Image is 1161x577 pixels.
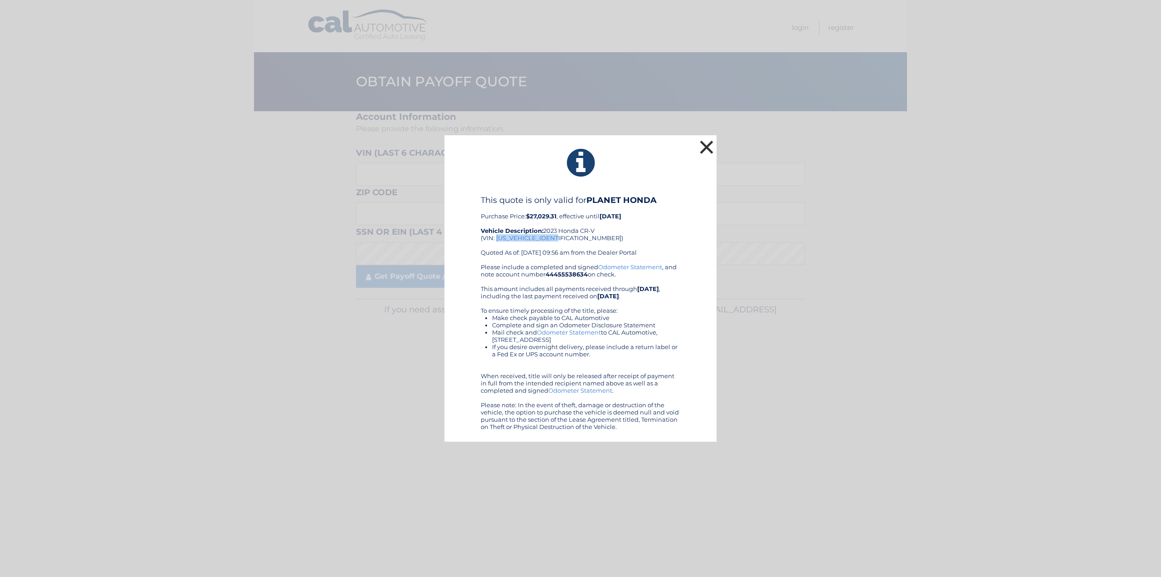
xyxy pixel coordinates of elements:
[492,343,680,358] li: If you desire overnight delivery, please include a return label or a Fed Ex or UPS account number.
[698,138,716,156] button: ×
[598,263,662,271] a: Odometer Statement
[548,387,612,394] a: Odometer Statement
[526,212,556,220] b: $27,029.31
[597,292,619,300] b: [DATE]
[537,329,601,336] a: Odometer Statement
[481,227,543,234] strong: Vehicle Description:
[637,285,659,292] b: [DATE]
[481,195,680,205] h4: This quote is only valid for
[546,271,588,278] b: 44455538634
[481,263,680,430] div: Please include a completed and signed , and note account number on check. This amount includes al...
[481,195,680,263] div: Purchase Price: , effective until 2023 Honda CR-V (VIN: [US_VEHICLE_IDENTIFICATION_NUMBER]) Quote...
[492,329,680,343] li: Mail check and to CAL Automotive, [STREET_ADDRESS]
[586,195,657,205] b: PLANET HONDA
[600,212,621,220] b: [DATE]
[492,314,680,321] li: Make check payable to CAL Automotive
[492,321,680,329] li: Complete and sign an Odometer Disclosure Statement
